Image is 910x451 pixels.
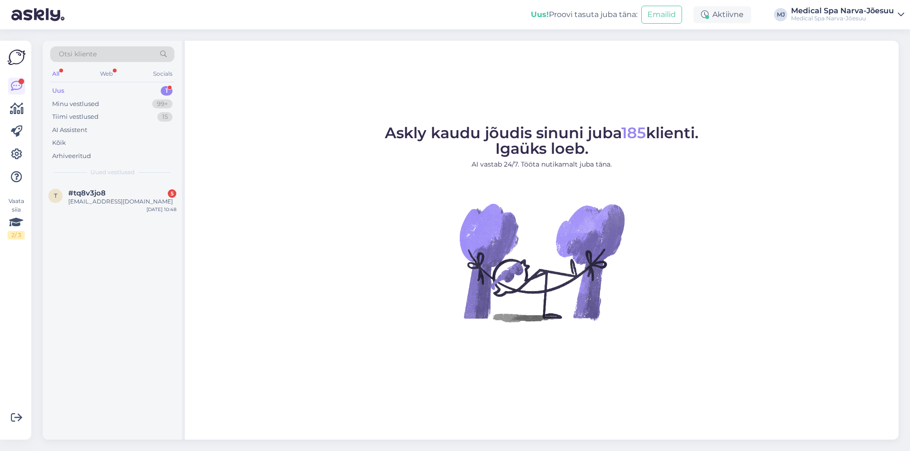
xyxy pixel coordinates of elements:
[385,159,699,169] p: AI vastab 24/7. Tööta nutikamalt juba täna.
[91,168,135,177] span: Uued vestlused
[52,112,99,122] div: Tiimi vestlused
[8,231,25,239] div: 2 / 3
[168,189,176,198] div: 5
[151,68,174,80] div: Socials
[161,86,173,96] div: 1
[385,124,699,158] span: Askly kaudu jõudis sinuni juba klienti. Igaüks loeb.
[774,8,787,21] div: MJ
[68,189,106,197] span: #tq8v3jo8
[52,125,87,135] div: AI Assistent
[8,197,25,239] div: Vaata siia
[152,99,173,109] div: 99+
[456,177,627,347] img: No Chat active
[531,10,549,19] b: Uus!
[693,6,751,23] div: Aktiivne
[98,68,115,80] div: Web
[52,138,66,148] div: Kõik
[68,197,176,206] div: [EMAIL_ADDRESS][DOMAIN_NAME]
[791,7,894,15] div: Medical Spa Narva-Jõesuu
[50,68,61,80] div: All
[54,192,57,199] span: t
[146,206,176,213] div: [DATE] 10:48
[8,48,26,66] img: Askly Logo
[52,151,91,161] div: Arhiveeritud
[157,112,173,122] div: 15
[52,86,64,96] div: Uus
[791,7,904,22] a: Medical Spa Narva-JõesuuMedical Spa Narva-Jõesuu
[52,99,99,109] div: Minu vestlused
[621,124,646,142] span: 185
[791,15,894,22] div: Medical Spa Narva-Jõesuu
[531,9,637,20] div: Proovi tasuta juba täna:
[59,49,97,59] span: Otsi kliente
[641,6,682,24] button: Emailid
